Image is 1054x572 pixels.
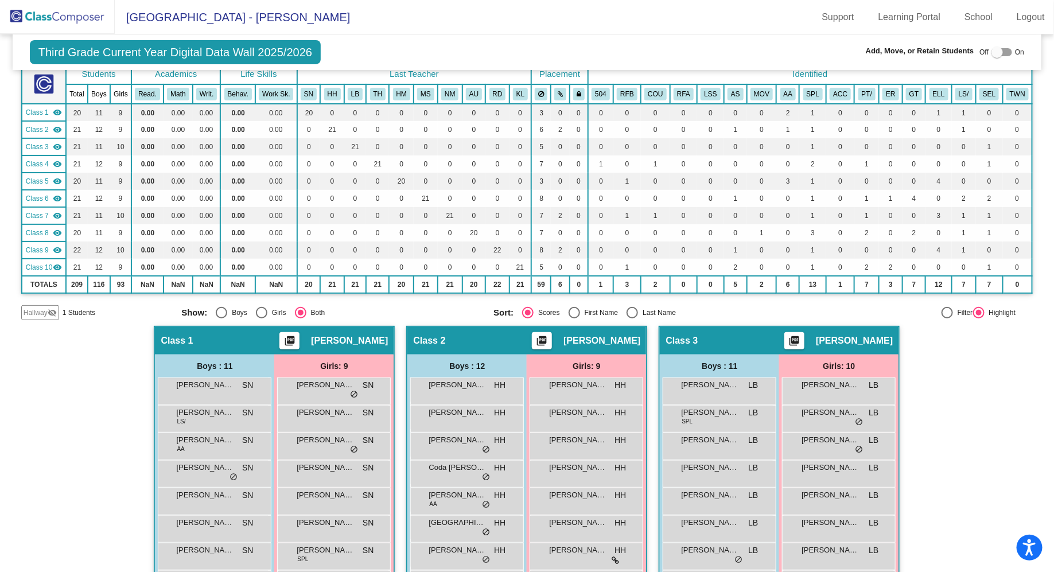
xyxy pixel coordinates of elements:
[854,173,879,190] td: 0
[747,121,776,138] td: 0
[320,121,344,138] td: 21
[641,104,670,121] td: 0
[799,138,826,155] td: 1
[1006,88,1029,100] button: TWN
[193,104,221,121] td: 0.00
[26,176,49,186] span: Class 5
[925,173,951,190] td: 4
[670,155,697,173] td: 0
[462,84,486,104] th: Alexa Upperman
[570,121,588,138] td: 0
[131,173,164,190] td: 0.00
[799,155,826,173] td: 2
[826,173,854,190] td: 0
[320,138,344,155] td: 0
[854,121,879,138] td: 0
[952,173,976,190] td: 0
[462,121,486,138] td: 0
[955,88,973,100] button: LS/
[866,45,974,57] span: Add, Move, or Retain Students
[510,104,532,121] td: 0
[830,88,851,100] button: ACC
[193,155,221,173] td: 0.00
[929,88,948,100] button: ELL
[588,138,613,155] td: 0
[26,124,49,135] span: Class 2
[952,155,976,173] td: 0
[131,64,220,84] th: Academics
[66,155,88,173] td: 21
[110,138,131,155] td: 10
[485,121,509,138] td: 0
[750,88,773,100] button: MOV
[588,155,613,173] td: 1
[110,104,131,121] td: 9
[414,173,438,190] td: 0
[1003,138,1033,155] td: 0
[724,84,747,104] th: Autistic support
[776,138,799,155] td: 0
[393,88,410,100] button: HM
[697,84,724,104] th: Life Skills Support
[955,8,1002,26] a: School
[697,121,724,138] td: 0
[220,190,255,207] td: 0.00
[193,190,221,207] td: 0.00
[613,104,641,121] td: 0
[776,155,799,173] td: 0
[641,84,670,104] th: Counseling- individual or group
[799,104,826,121] td: 1
[925,138,951,155] td: 0
[826,155,854,173] td: 0
[826,121,854,138] td: 0
[66,64,131,84] th: Students
[826,138,854,155] td: 0
[164,173,193,190] td: 0.00
[414,104,438,121] td: 0
[780,88,796,100] button: AA
[588,64,1032,84] th: Identified
[389,84,414,104] th: Heather Martz
[799,84,826,104] th: Speech and Language
[344,138,367,155] td: 21
[531,64,588,84] th: Placement
[535,335,549,351] mat-icon: picture_as_pdf
[879,173,903,190] td: 0
[88,121,110,138] td: 12
[776,84,799,104] th: Allergy Aware classroom needed
[131,155,164,173] td: 0.00
[30,40,321,64] span: Third Grade Current Year Digital Data Wall 2025/2026
[193,173,221,190] td: 0.00
[255,121,297,138] td: 0.00
[531,84,551,104] th: Keep away students
[344,155,367,173] td: 0
[115,8,350,26] span: [GEOGRAPHIC_DATA] - [PERSON_NAME]
[53,177,62,186] mat-icon: visibility
[389,155,414,173] td: 0
[88,190,110,207] td: 12
[670,121,697,138] td: 0
[370,88,386,100] button: TH
[489,88,506,100] button: RD
[879,138,903,155] td: 0
[551,104,570,121] td: 0
[570,104,588,121] td: 0
[728,88,744,100] button: AS
[301,88,317,100] button: SN
[513,88,528,100] button: KL
[879,84,903,104] th: Evaluation report on file
[366,173,389,190] td: 0
[976,138,1003,155] td: 1
[88,84,110,104] th: Boys
[26,107,49,118] span: Class 1
[344,173,367,190] td: 0
[220,121,255,138] td: 0.00
[110,155,131,173] td: 9
[641,155,670,173] td: 1
[220,173,255,190] td: 0.00
[164,138,193,155] td: 0.00
[747,84,776,104] th: Moving has been indicated
[510,84,532,104] th: Kerri Lubinsky
[882,88,899,100] button: ER
[22,190,66,207] td: Melody Sullivan - No Class Name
